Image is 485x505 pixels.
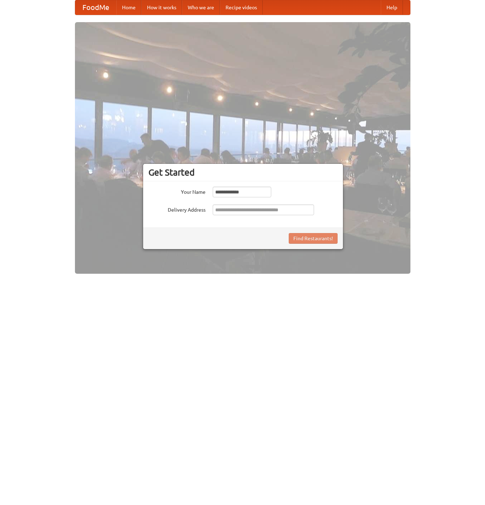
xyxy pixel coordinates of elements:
[289,233,338,244] button: Find Restaurants!
[148,187,206,196] label: Your Name
[148,167,338,178] h3: Get Started
[75,0,116,15] a: FoodMe
[220,0,263,15] a: Recipe videos
[116,0,141,15] a: Home
[141,0,182,15] a: How it works
[182,0,220,15] a: Who we are
[381,0,403,15] a: Help
[148,204,206,213] label: Delivery Address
